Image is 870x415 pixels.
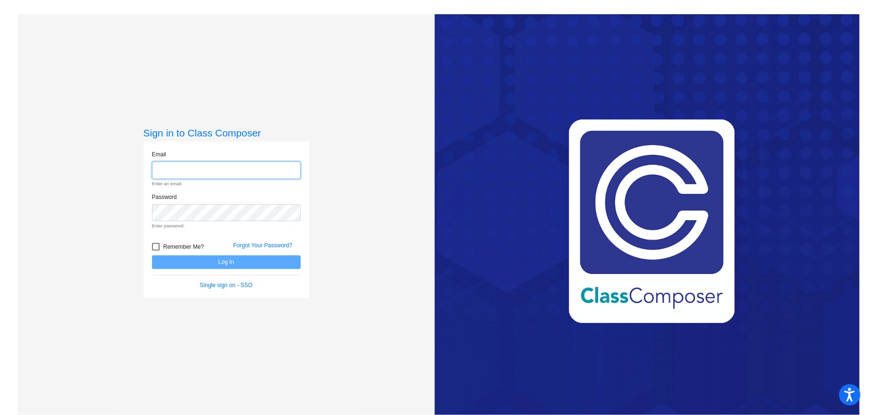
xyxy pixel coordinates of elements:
a: Forgot Your Password? [233,242,293,249]
small: Enter an email. [152,180,301,187]
small: Enter password. [152,223,301,229]
label: Email [152,150,166,159]
a: Single sign on - SSO [200,282,252,289]
h3: Sign in to Class Composer [144,127,309,139]
button: Log In [152,255,301,269]
span: Remember Me? [163,241,204,253]
label: Password [152,193,177,201]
